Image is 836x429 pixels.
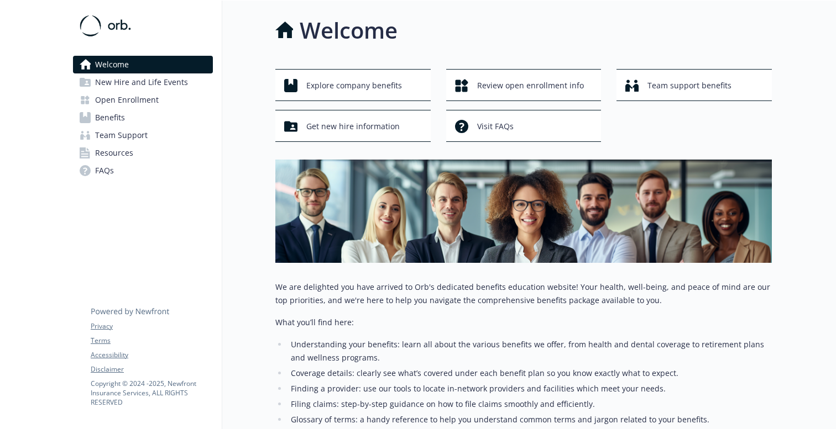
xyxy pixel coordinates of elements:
button: Review open enrollment info [446,69,602,101]
span: FAQs [95,162,114,179]
a: FAQs [73,162,213,179]
li: Understanding your benefits: learn all about the various benefits we offer, from health and denta... [288,338,772,364]
a: Privacy [91,321,212,331]
span: Resources [95,144,133,162]
li: Finding a provider: use our tools to locate in-network providers and facilities which meet your n... [288,382,772,395]
a: Accessibility [91,350,212,360]
li: Glossary of terms: a handy reference to help you understand common terms and jargon related to yo... [288,413,772,426]
button: Team support benefits [616,69,772,101]
span: New Hire and Life Events [95,73,188,91]
a: Terms [91,336,212,346]
img: overview page banner [275,160,772,263]
button: Get new hire information [275,110,431,142]
li: Coverage details: clearly see what’s covered under each benefit plan so you know exactly what to ... [288,367,772,380]
span: Welcome [95,56,129,73]
a: Benefits [73,109,213,126]
h1: Welcome [300,14,398,47]
a: Resources [73,144,213,162]
p: What you’ll find here: [275,316,772,329]
button: Visit FAQs [446,110,602,142]
span: Review open enrollment info [477,75,584,96]
span: Benefits [95,109,125,126]
a: Welcome [73,56,213,73]
a: New Hire and Life Events [73,73,213,91]
span: Explore company benefits [306,75,402,96]
p: We are delighted you have arrived to Orb's dedicated benefits education website! Your health, wel... [275,280,772,307]
span: Open Enrollment [95,91,159,109]
span: Team support benefits [647,75,731,96]
a: Disclaimer [91,364,212,374]
a: Open Enrollment [73,91,213,109]
span: Get new hire information [306,116,400,137]
li: Filing claims: step-by-step guidance on how to file claims smoothly and efficiently. [288,398,772,411]
p: Copyright © 2024 - 2025 , Newfront Insurance Services, ALL RIGHTS RESERVED [91,379,212,407]
span: Visit FAQs [477,116,514,137]
button: Explore company benefits [275,69,431,101]
span: Team Support [95,126,148,144]
a: Team Support [73,126,213,144]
